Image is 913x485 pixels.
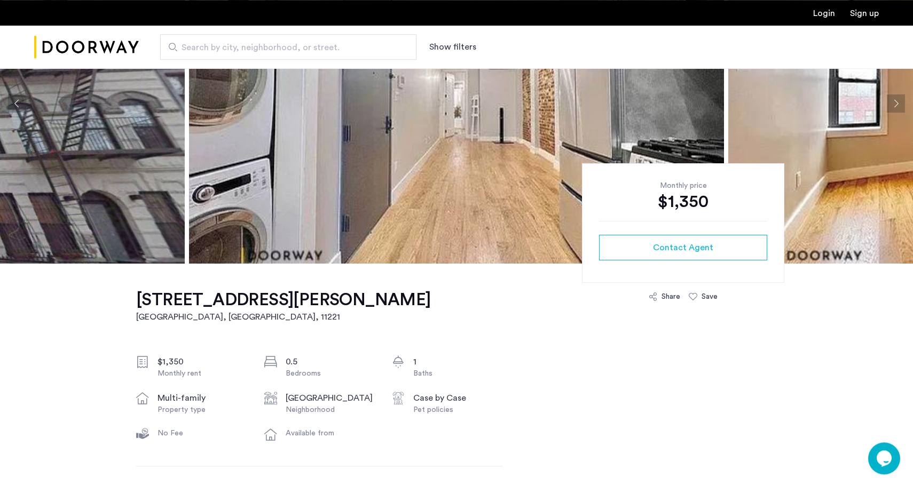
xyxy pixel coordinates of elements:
button: Previous apartment [8,94,26,113]
div: Monthly price [599,180,767,191]
span: Search by city, neighborhood, or street. [182,41,387,54]
div: Monthly rent [158,368,247,379]
iframe: chat widget [868,442,902,474]
a: Cazamio Logo [34,27,139,67]
button: Next apartment [887,94,905,113]
img: logo [34,27,139,67]
div: 0.5 [286,355,375,368]
input: Apartment Search [160,34,416,60]
div: Share [662,291,680,302]
a: Login [813,9,835,18]
button: button [599,235,767,260]
h1: [STREET_ADDRESS][PERSON_NAME] [136,289,431,311]
div: Available from [286,428,375,439]
div: Baths [413,368,503,379]
div: No Fee [158,428,247,439]
a: [STREET_ADDRESS][PERSON_NAME][GEOGRAPHIC_DATA], [GEOGRAPHIC_DATA], 11221 [136,289,431,323]
a: Registration [850,9,879,18]
div: $1,350 [599,191,767,212]
div: Neighborhood [286,404,375,415]
div: Save [702,291,718,302]
div: Property type [158,404,247,415]
div: [GEOGRAPHIC_DATA] [286,392,375,404]
div: $1,350 [158,355,247,368]
div: multi-family [158,392,247,404]
h2: [GEOGRAPHIC_DATA], [GEOGRAPHIC_DATA] , 11221 [136,311,431,323]
button: Show or hide filters [429,41,476,53]
div: 1 [413,355,503,368]
div: Pet policies [413,404,503,415]
div: Case by Case [413,392,503,404]
span: Contact Agent [653,241,713,254]
div: Bedrooms [286,368,375,379]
